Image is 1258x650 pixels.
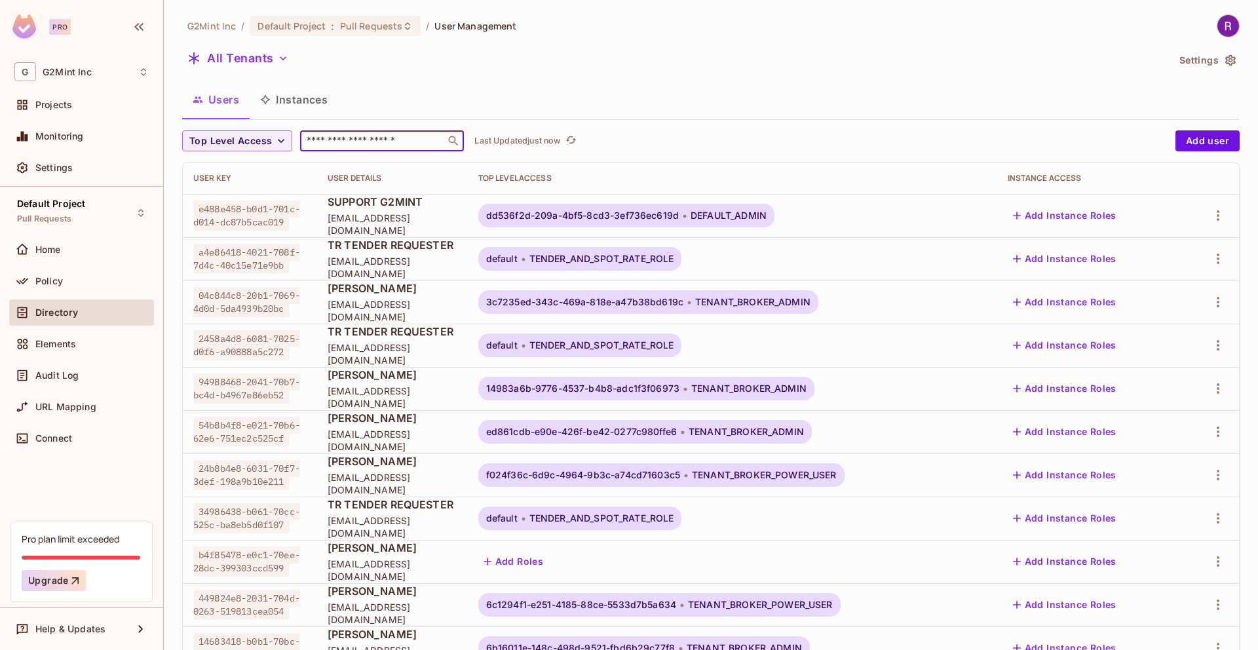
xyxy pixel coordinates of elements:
[328,173,457,183] div: User Details
[17,199,85,209] span: Default Project
[486,427,677,437] span: ed861cdb-e90e-426f-be42-0277c980ffe6
[193,373,300,404] span: 94988468-2041-70b7-bc4d-b4967e86eb52
[328,514,457,539] span: [EMAIL_ADDRESS][DOMAIN_NAME]
[478,173,987,183] div: Top Level Access
[1008,421,1122,442] button: Add Instance Roles
[330,21,335,31] span: :
[35,276,63,286] span: Policy
[35,244,61,255] span: Home
[328,341,457,366] span: [EMAIL_ADDRESS][DOMAIN_NAME]
[565,134,577,147] span: refresh
[328,281,457,296] span: [PERSON_NAME]
[328,238,457,252] span: TR TENDER REQUESTER
[328,541,457,555] span: [PERSON_NAME]
[1008,335,1122,356] button: Add Instance Roles
[35,433,72,444] span: Connect
[1008,508,1122,529] button: Add Instance Roles
[182,130,292,151] button: Top Level Access
[1008,551,1122,572] button: Add Instance Roles
[193,173,307,183] div: User Key
[193,244,300,274] span: a4e86418-4021-708f-7d4c-40c15e71e9bb
[692,470,837,480] span: TENANT_BROKER_POWER_USER
[12,14,36,39] img: SReyMgAAAABJRU5ErkJggg==
[328,324,457,339] span: TR TENDER REQUESTER
[241,20,244,32] li: /
[1008,248,1122,269] button: Add Instance Roles
[193,546,300,577] span: b4f85478-e0c1-70ee-28dc-399303ccd599
[688,600,833,610] span: TENANT_BROKER_POWER_USER
[1008,173,1172,183] div: Instance Access
[691,383,807,394] span: TENANT_BROKER_ADMIN
[560,133,579,149] span: Click to refresh data
[1217,15,1239,37] img: Renato Rabdishta
[340,20,403,32] span: Pull Requests
[1008,465,1122,486] button: Add Instance Roles
[193,460,300,490] span: 24b8b4e8-6031-70f7-3def-198a9b10e211
[328,454,457,468] span: [PERSON_NAME]
[486,513,518,524] span: default
[35,339,76,349] span: Elements
[486,383,679,394] span: 14983a6b-9776-4537-b4b8-adc1f3f06973
[691,210,767,221] span: DEFAULT_ADMIN
[250,83,338,116] button: Instances
[486,470,680,480] span: f024f36c-6d9c-4964-9b3c-a74cd71603c5
[474,136,560,146] p: Last Updated just now
[35,307,78,318] span: Directory
[529,254,674,264] span: TENDER_AND_SPOT_RATE_ROLE
[22,570,86,591] button: Upgrade
[35,162,73,173] span: Settings
[478,551,549,572] button: Add Roles
[328,385,457,410] span: [EMAIL_ADDRESS][DOMAIN_NAME]
[486,340,518,351] span: default
[328,255,457,280] span: [EMAIL_ADDRESS][DOMAIN_NAME]
[328,601,457,626] span: [EMAIL_ADDRESS][DOMAIN_NAME]
[35,370,79,381] span: Audit Log
[486,297,683,307] span: 3c7235ed-343c-469a-818e-a47b38bd619c
[193,330,300,360] span: 2458a4d8-6081-7025-d0f6-a90888a5c272
[426,20,429,32] li: /
[35,624,105,634] span: Help & Updates
[193,417,300,447] span: 54b8b4f8-e021-70b6-62e6-751ec2c525cf
[49,19,71,35] div: Pro
[35,100,72,110] span: Projects
[529,513,674,524] span: TENDER_AND_SPOT_RATE_ROLE
[35,402,96,412] span: URL Mapping
[193,201,300,231] span: e488e458-b0d1-701c-d014-dc87b5cac019
[529,340,674,351] span: TENDER_AND_SPOT_RATE_ROLE
[1008,594,1122,615] button: Add Instance Roles
[328,298,457,323] span: [EMAIL_ADDRESS][DOMAIN_NAME]
[189,133,272,149] span: Top Level Access
[1008,378,1122,399] button: Add Instance Roles
[193,287,300,317] span: 04c844c8-20b1-7069-4d0d-5da4939b20bc
[328,411,457,425] span: [PERSON_NAME]
[14,62,36,81] span: G
[328,428,457,453] span: [EMAIL_ADDRESS][DOMAIN_NAME]
[434,20,516,32] span: User Management
[182,48,294,69] button: All Tenants
[193,590,300,620] span: 449824e8-2031-704d-0263-519813cea054
[257,20,326,32] span: Default Project
[182,83,250,116] button: Users
[563,133,579,149] button: refresh
[17,214,71,224] span: Pull Requests
[193,503,300,533] span: 34986438-b061-70cc-525c-ba8eb5d0f107
[328,627,457,641] span: [PERSON_NAME]
[22,533,119,545] div: Pro plan limit exceeded
[328,471,457,496] span: [EMAIL_ADDRESS][DOMAIN_NAME]
[1008,292,1122,313] button: Add Instance Roles
[689,427,804,437] span: TENANT_BROKER_ADMIN
[486,210,679,221] span: dd536f2d-209a-4bf5-8cd3-3ef736ec619d
[35,131,84,142] span: Monitoring
[1175,130,1240,151] button: Add user
[1008,205,1122,226] button: Add Instance Roles
[187,20,236,32] span: the active workspace
[43,67,92,77] span: Workspace: G2Mint Inc
[695,297,810,307] span: TENANT_BROKER_ADMIN
[328,584,457,598] span: [PERSON_NAME]
[328,212,457,237] span: [EMAIL_ADDRESS][DOMAIN_NAME]
[328,497,457,512] span: TR TENDER REQUESTER
[1174,50,1240,71] button: Settings
[328,368,457,382] span: [PERSON_NAME]
[328,558,457,583] span: [EMAIL_ADDRESS][DOMAIN_NAME]
[486,600,676,610] span: 6c1294f1-e251-4185-88ce-5533d7b5a634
